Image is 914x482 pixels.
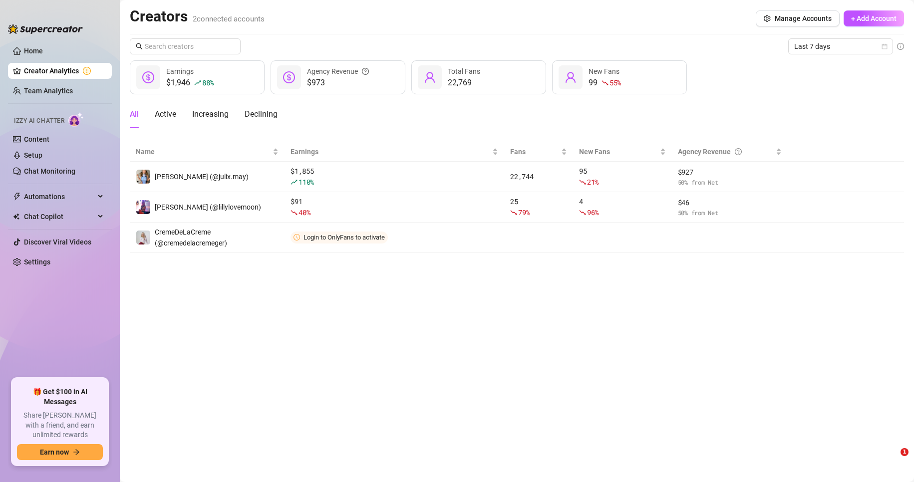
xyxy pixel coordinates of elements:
span: Earn now [40,448,69,456]
h2: Creators [130,7,265,26]
span: search [136,43,143,50]
span: Fans [510,146,559,157]
img: CremeDeLaCreme (@cremedelacremeger) [136,231,150,244]
img: logo-BBDzfeDw.svg [8,24,83,34]
span: 40 % [299,208,310,217]
div: 22,769 [448,77,480,89]
span: Total Fans [448,67,480,75]
button: Manage Accounts [756,10,840,26]
div: $1,946 [166,77,214,89]
img: Lilly (@lillylovemoon) [136,200,150,214]
span: fall [579,179,586,186]
span: arrow-right [73,449,80,456]
img: AI Chatter [68,112,84,127]
span: dollar-circle [142,71,154,83]
span: Login to OnlyFans to activate [304,234,385,241]
button: + Add Account [844,10,904,26]
a: Home [24,47,43,55]
a: Setup [24,151,42,159]
div: Agency Revenue [678,146,774,157]
span: Manage Accounts [775,14,832,22]
a: Discover Viral Videos [24,238,91,246]
span: $ 927 [678,167,782,178]
span: dollar-circle [283,71,295,83]
span: [PERSON_NAME] (@julix.may) [155,173,249,181]
th: New Fans [573,142,672,162]
span: Chat Copilot [24,209,95,225]
span: New Fans [579,146,658,157]
div: 99 [589,77,621,89]
button: Earn nowarrow-right [17,444,103,460]
span: 2 connected accounts [193,14,265,23]
span: fall [602,79,609,86]
span: fall [510,209,517,216]
span: 1 [901,448,909,456]
span: Last 7 days [794,39,887,54]
span: Automations [24,189,95,205]
span: 88 % [202,78,214,87]
span: user [424,71,436,83]
span: rise [194,79,201,86]
span: Earnings [291,146,490,157]
input: Search creators [145,41,227,52]
div: 4 [579,196,666,218]
span: 55 % [609,78,621,87]
span: thunderbolt [13,193,21,201]
a: Chat Monitoring [24,167,75,175]
span: New Fans [589,67,619,75]
img: Julia (@julix.may) [136,170,150,184]
a: Creator Analytics exclamation-circle [24,63,104,79]
span: user [565,71,577,83]
div: 22,744 [510,171,567,182]
span: [PERSON_NAME] (@lillylovemoon) [155,203,261,211]
div: 25 [510,196,567,218]
span: Share [PERSON_NAME] with a friend, and earn unlimited rewards [17,411,103,440]
span: Izzy AI Chatter [14,116,64,126]
span: fall [579,209,586,216]
iframe: Intercom live chat [880,448,904,472]
span: question-circle [735,146,742,157]
div: Active [155,108,176,120]
img: Chat Copilot [13,213,19,220]
a: Team Analytics [24,87,73,95]
span: fall [291,209,298,216]
span: 50 % from Net [678,208,782,218]
span: 110 % [299,177,314,187]
span: 🎁 Get $100 in AI Messages [17,387,103,407]
span: clock-circle [294,234,300,241]
span: $973 [307,77,369,89]
span: info-circle [897,43,904,50]
span: + Add Account [851,14,897,22]
span: setting [764,15,771,22]
div: All [130,108,139,120]
a: Content [24,135,49,143]
span: question-circle [362,66,369,77]
span: 21 % [587,177,599,187]
a: Settings [24,258,50,266]
span: Name [136,146,271,157]
div: $ 91 [291,196,498,218]
div: 95 [579,166,666,188]
span: CremeDeLaCreme (@cremedelacremeger) [155,228,227,247]
span: rise [291,179,298,186]
th: Earnings [285,142,504,162]
span: $ 46 [678,197,782,208]
span: 79 % [518,208,530,217]
span: calendar [882,43,888,49]
div: $ 1,855 [291,166,498,188]
div: Declining [245,108,278,120]
span: 50 % from Net [678,178,782,187]
div: Agency Revenue [307,66,369,77]
th: Fans [504,142,573,162]
span: Earnings [166,67,194,75]
th: Name [130,142,285,162]
div: Increasing [192,108,229,120]
span: 96 % [587,208,599,217]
